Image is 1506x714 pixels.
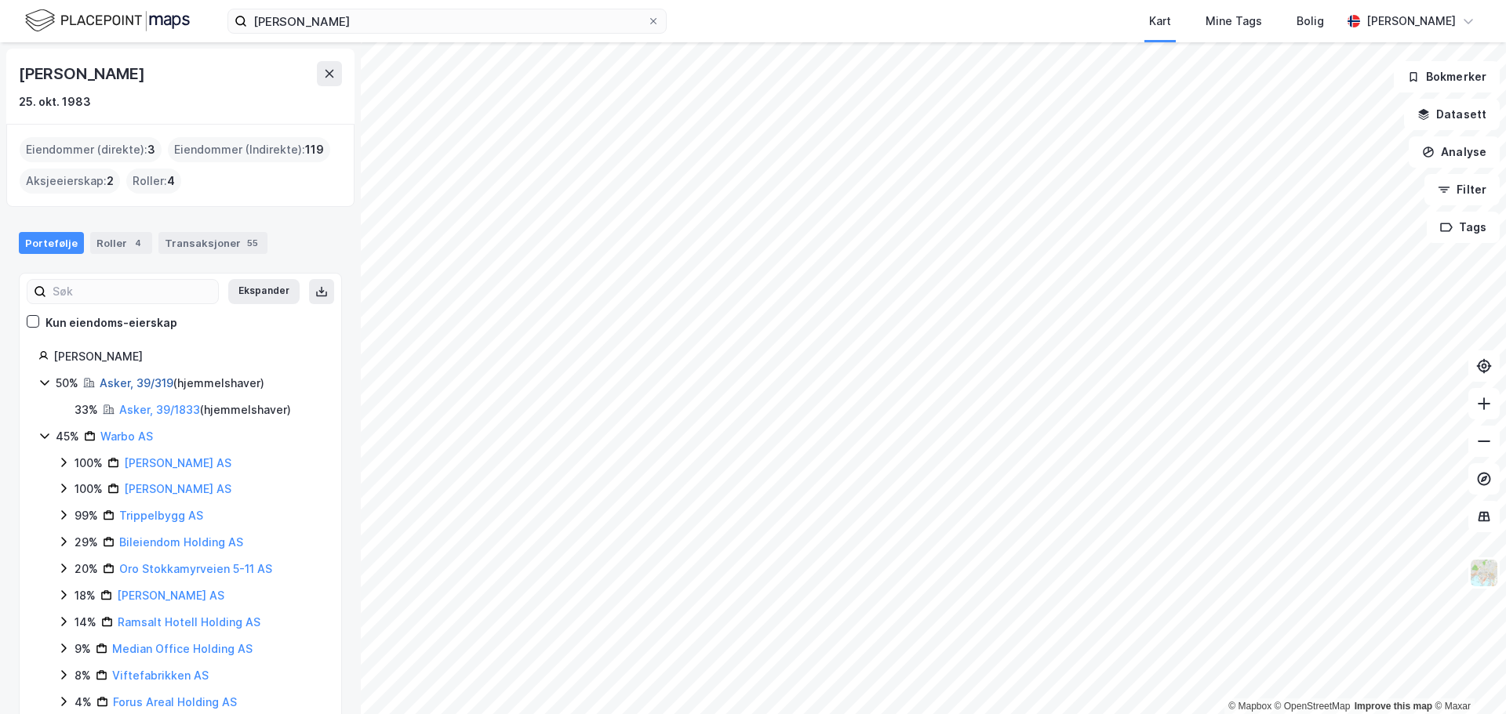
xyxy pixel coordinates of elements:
a: OpenStreetMap [1275,701,1351,712]
div: 8% [75,666,91,685]
button: Datasett [1404,99,1500,130]
a: Asker, 39/319 [100,376,173,390]
div: 100% [75,454,103,473]
div: 9% [75,640,91,658]
img: logo.f888ab2527a4732fd821a326f86c7f29.svg [25,7,190,34]
a: Improve this map [1355,701,1432,712]
span: 3 [147,140,155,159]
a: Bileiendom Holding AS [119,535,243,549]
div: 20% [75,560,98,578]
div: [PERSON_NAME] [19,61,147,86]
div: Eiendommer (Indirekte) : [168,137,330,162]
div: Kun eiendoms-eierskap [45,314,177,332]
div: 25. okt. 1983 [19,92,91,111]
a: Mapbox [1228,701,1271,712]
a: Ramsalt Hotell Holding AS [118,615,260,629]
div: Portefølje [19,232,84,254]
a: [PERSON_NAME] AS [117,589,224,602]
div: 100% [75,480,103,498]
div: 55 [244,235,261,251]
div: 50% [56,374,78,393]
div: Roller : [126,169,181,194]
div: 4% [75,693,92,712]
div: 18% [75,586,96,605]
div: Eiendommer (direkte) : [20,137,162,162]
a: Trippelbygg AS [119,509,203,522]
div: 45% [56,427,79,446]
a: Oro Stokkamyrveien 5-11 AS [119,562,272,575]
button: Bokmerker [1394,61,1500,92]
span: 2 [107,172,114,190]
div: Transaksjoner [158,232,267,254]
div: [PERSON_NAME] [53,347,322,366]
div: Bolig [1297,12,1324,31]
a: Forus Areal Holding AS [113,695,237,709]
div: 29% [75,533,98,552]
div: Kart [1149,12,1171,31]
a: Warbo AS [100,429,153,443]
a: [PERSON_NAME] AS [124,456,231,469]
span: 4 [167,172,175,190]
iframe: Chat Widget [1428,639,1506,714]
div: 4 [130,235,146,251]
img: Z [1469,558,1499,588]
div: [PERSON_NAME] [1366,12,1456,31]
div: Mine Tags [1206,12,1262,31]
button: Filter [1424,174,1500,205]
button: Ekspander [228,279,300,304]
div: Aksjeeierskap : [20,169,120,194]
div: 33% [75,400,98,419]
input: Søk [46,280,218,303]
a: [PERSON_NAME] AS [124,482,231,495]
a: Median Office Holding AS [112,642,253,655]
input: Søk på adresse, matrikkel, gårdeiere, leietakere eller personer [247,9,647,33]
div: ( hjemmelshaver ) [100,374,264,393]
button: Analyse [1409,136,1500,168]
div: 14% [75,613,96,632]
a: Viftefabrikken AS [112,669,209,682]
button: Tags [1427,212,1500,243]
span: 119 [305,140,324,159]
div: ( hjemmelshaver ) [119,400,291,419]
div: 99% [75,506,98,525]
div: Roller [90,232,152,254]
a: Asker, 39/1833 [119,403,200,416]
